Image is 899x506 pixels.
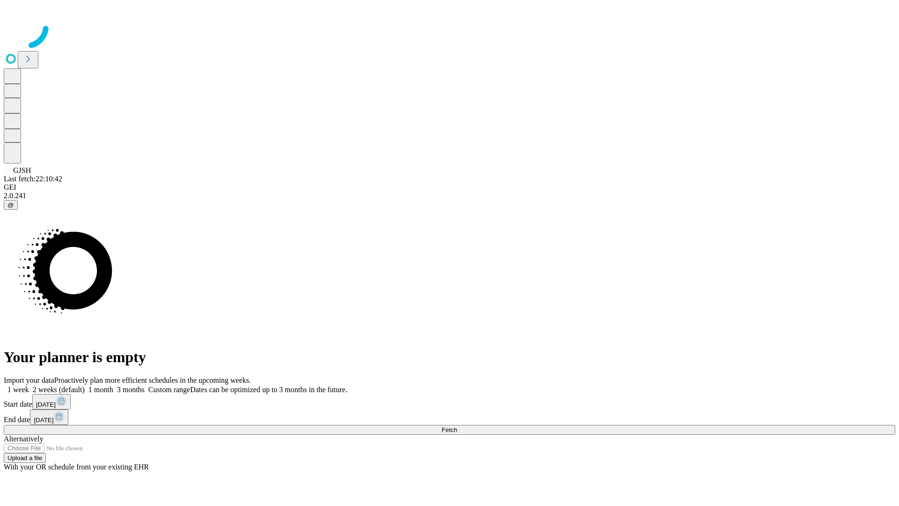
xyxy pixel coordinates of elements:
[148,386,190,394] span: Custom range
[4,376,54,384] span: Import your data
[88,386,113,394] span: 1 month
[4,175,62,183] span: Last fetch: 22:10:42
[34,417,53,424] span: [DATE]
[33,386,85,394] span: 2 weeks (default)
[4,200,18,210] button: @
[117,386,145,394] span: 3 months
[7,201,14,208] span: @
[4,394,895,409] div: Start date
[4,183,895,192] div: GEI
[13,166,31,174] span: GJSH
[4,192,895,200] div: 2.0.241
[4,349,895,366] h1: Your planner is empty
[32,394,71,409] button: [DATE]
[190,386,347,394] span: Dates can be optimized up to 3 months in the future.
[4,425,895,435] button: Fetch
[36,401,56,408] span: [DATE]
[30,409,68,425] button: [DATE]
[4,453,46,463] button: Upload a file
[7,386,29,394] span: 1 week
[4,409,895,425] div: End date
[4,463,149,471] span: With your OR schedule from your existing EHR
[4,435,43,443] span: Alternatively
[54,376,251,384] span: Proactively plan more efficient schedules in the upcoming weeks.
[442,426,457,433] span: Fetch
